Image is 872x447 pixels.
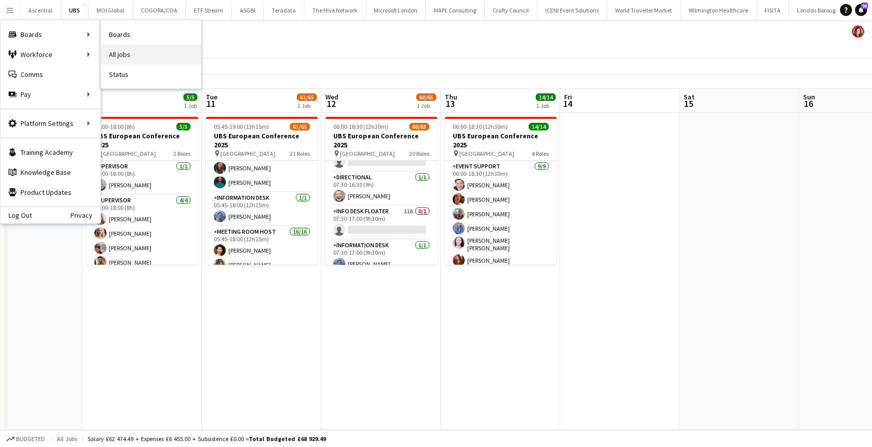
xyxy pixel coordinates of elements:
button: Teradata [264,0,304,20]
a: Status [101,64,201,84]
h3: UBS European Conference 2025 [206,131,318,149]
button: Microsoft London [366,0,426,20]
app-card-role: Supervisor1/110:00-18:00 (8h)[PERSON_NAME] [86,161,198,195]
span: [GEOGRAPHIC_DATA] [340,150,395,157]
button: Wilmington Healthcare [681,0,757,20]
a: All jobs [101,44,201,64]
span: Sun [803,92,815,101]
app-card-role: Supervisor4/410:00-18:00 (8h)[PERSON_NAME][PERSON_NAME][PERSON_NAME][PERSON_NAME] [86,195,198,272]
div: Pay [0,84,100,104]
span: All jobs [55,435,79,443]
div: Salary £62 474.49 + Expenses £6 455.00 + Subsistence £0.00 = [87,435,326,443]
app-card-role: Directional1/107:30-16:30 (9h)[PERSON_NAME] [325,172,437,206]
span: Thu [445,92,457,101]
span: 4 Roles [532,150,549,157]
span: 95 [861,2,868,9]
button: COGORA/COA [133,0,186,20]
span: 13 [443,98,457,109]
h3: UBS European Conference 2025 [445,131,557,149]
a: Training Academy [0,142,100,162]
div: 1 Job [184,102,197,109]
h3: UBS European Conference 2025 [325,131,437,149]
button: ETF Stream [186,0,232,20]
app-card-role: Info Desk Floater11A0/107:30-17:00 (9h30m) [325,206,437,240]
app-job-card: 06:00-18:30 (12h30m)60/65UBS European Conference 2025 [GEOGRAPHIC_DATA]20 Roles[PERSON_NAME]([PER... [325,117,437,265]
span: 10:00-18:00 (8h) [94,123,135,130]
span: 60/65 [416,93,436,101]
span: 15 [682,98,695,109]
app-user-avatar: Elisa Drummond [852,25,864,37]
app-job-card: 06:00-18:30 (12h30m)14/14UBS European Conference 2025 [GEOGRAPHIC_DATA]4 RolesEvent Support9/906:... [445,117,557,265]
span: 06:00-18:30 (12h30m) [453,123,508,130]
a: 95 [855,4,867,16]
span: [GEOGRAPHIC_DATA] [459,150,514,157]
span: 11 [204,98,217,109]
app-card-role: Information Desk1/105:45-18:00 (12h15m)[PERSON_NAME] [206,192,318,226]
button: MAPL Consulting [426,0,485,20]
div: 1 Job [536,102,555,109]
a: Boards [101,24,201,44]
a: Knowledge Base [0,162,100,182]
div: Workforce [0,44,100,64]
span: 12 [324,98,338,109]
button: UBS [61,0,88,20]
span: 16 [802,98,815,109]
span: 2 Roles [173,150,190,157]
app-job-card: 05:45-19:00 (13h15m)61/65UBS European Conference 2025 [GEOGRAPHIC_DATA]21 Roles[PERSON_NAME][PERS... [206,117,318,265]
app-card-role: Event Support9/906:00-18:30 (12h30m)[PERSON_NAME][PERSON_NAME][PERSON_NAME][PERSON_NAME][PERSON_N... [445,161,557,314]
span: 21 Roles [290,150,310,157]
span: 60/65 [409,123,429,130]
div: 1 Job [297,102,316,109]
app-card-role: Information Desk1/107:30-17:00 (9h30m)[PERSON_NAME] [325,240,437,274]
span: Tue [206,92,217,101]
button: Crafty Council [485,0,537,20]
span: 14/14 [529,123,549,130]
span: 06:00-18:30 (12h30m) [333,123,388,130]
app-job-card: 10:00-18:00 (8h)5/5UBS European Conference 2025 [GEOGRAPHIC_DATA]2 RolesSupervisor1/110:00-18:00 ... [86,117,198,265]
span: 20 Roles [409,150,429,157]
span: 5/5 [176,123,190,130]
div: Platform Settings [0,113,100,133]
a: Privacy [70,211,100,219]
span: 5/5 [183,93,197,101]
app-card-role: Event Support2/205:45-18:00 (12h15m)[PERSON_NAME][PERSON_NAME] [206,144,318,192]
button: ICENI Event Solutions [537,0,607,20]
button: MOI Global [88,0,133,20]
div: Boards [0,24,100,44]
button: ASGBI [232,0,264,20]
span: 61/65 [297,93,317,101]
span: 05:45-19:00 (13h15m) [214,123,269,130]
a: Log Out [0,211,32,219]
span: Total Budgeted £68 929.49 [249,435,326,443]
div: 1 Job [417,102,436,109]
span: 14 [563,98,572,109]
span: Sat [684,92,695,101]
span: 61/65 [290,123,310,130]
span: 14/14 [536,93,556,101]
span: [GEOGRAPHIC_DATA] [220,150,275,157]
button: World Traveller Market [607,0,681,20]
a: Comms [0,64,100,84]
span: Budgeted [16,436,45,443]
span: [GEOGRAPHIC_DATA] [101,150,156,157]
button: FISITA [757,0,789,20]
button: London Borough Ealing [789,0,865,20]
button: Ascential [20,0,61,20]
a: Product Updates [0,182,100,202]
h3: UBS European Conference 2025 [86,131,198,149]
button: Budgeted [5,434,46,445]
span: Fri [564,92,572,101]
span: Wed [325,92,338,101]
button: The Hive Network [304,0,366,20]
